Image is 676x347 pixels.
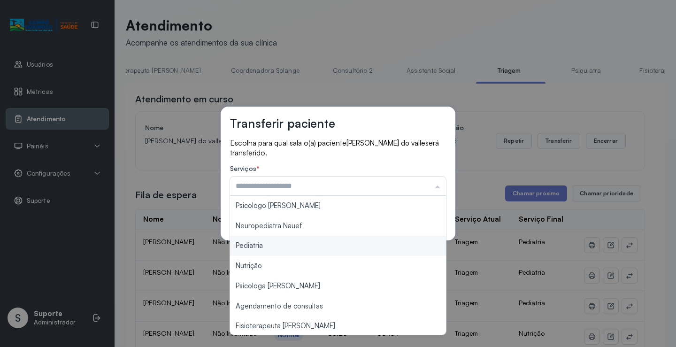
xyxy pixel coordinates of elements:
li: Fisioterapeuta [PERSON_NAME] [230,316,446,336]
p: Escolha para qual sala o(a) paciente será transferido. [230,138,446,157]
li: Psicologo [PERSON_NAME] [230,196,446,216]
li: Pediatria [230,236,446,256]
h3: Transferir paciente [230,116,335,131]
li: Psicologa [PERSON_NAME] [230,276,446,296]
li: Neuropediatra Nauef [230,216,446,236]
li: Nutrição [230,256,446,276]
span: [PERSON_NAME] do valle [346,139,425,147]
li: Agendamento de consultas [230,296,446,316]
span: Serviços [230,164,256,172]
